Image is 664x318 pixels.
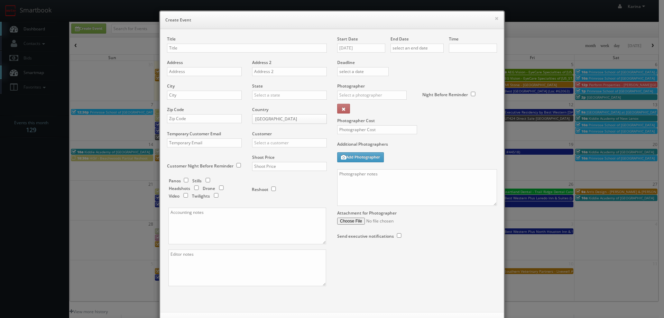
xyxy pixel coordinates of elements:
label: Zip Code [167,107,184,112]
label: Customer Night Before Reminder [167,163,233,169]
label: Additional Photographers [337,141,497,151]
label: Attachment for Photographer [337,210,397,216]
label: Stills [192,178,202,184]
label: State [252,83,263,89]
input: City [167,91,242,100]
input: Address [167,67,242,76]
input: Address 2 [252,67,327,76]
label: Drone [203,185,215,191]
input: Zip Code [167,114,242,123]
label: Photographer Cost [332,118,502,124]
input: Shoot Price [252,162,327,171]
input: select a date [337,44,385,53]
button: × [495,16,499,21]
a: [GEOGRAPHIC_DATA] [252,114,327,124]
input: Select a photographer [337,91,407,100]
label: Temporary Customer Email [167,131,221,137]
input: Temporary Email [167,138,242,147]
input: Title [167,44,327,53]
label: Headshots [169,185,190,191]
label: Panos [169,178,181,184]
input: Select a state [252,91,327,100]
label: Deadline [332,60,502,65]
label: Shoot Price [252,154,275,160]
label: Time [449,36,459,42]
input: Select a customer [252,138,327,147]
label: Photographer [337,83,365,89]
label: Start Date [337,36,358,42]
label: Address 2 [252,60,271,65]
label: End Date [390,36,409,42]
label: Reshoot [252,187,268,192]
label: Customer [252,131,272,137]
label: Night Before Reminder [422,92,468,98]
label: Video [169,193,179,199]
label: Country [252,107,268,112]
h6: Create Event [165,17,499,24]
label: Send executive notifications [337,233,394,239]
label: Twilights [192,193,210,199]
label: City [167,83,175,89]
input: select a date [337,67,389,76]
label: Address [167,60,183,65]
input: Photographer Cost [337,125,417,134]
label: Title [167,36,176,42]
button: Add Photographer [337,152,384,162]
input: select an end date [390,44,444,53]
span: [GEOGRAPHIC_DATA] [255,115,317,124]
